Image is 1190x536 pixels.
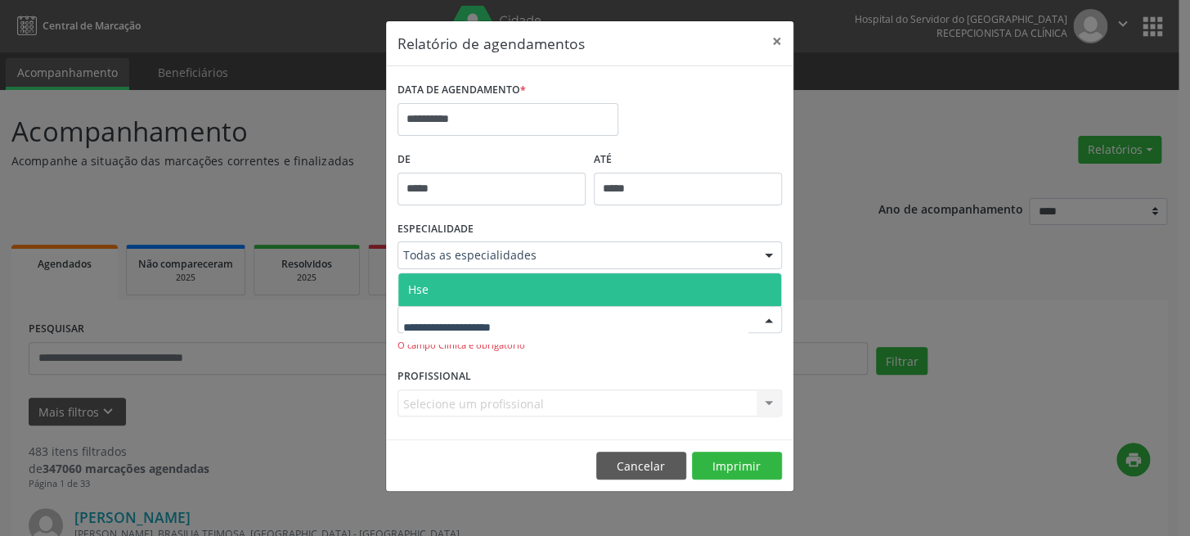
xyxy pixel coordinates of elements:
[397,78,526,103] label: DATA DE AGENDAMENTO
[761,21,793,61] button: Close
[397,33,585,54] h5: Relatório de agendamentos
[397,217,474,242] label: ESPECIALIDADE
[397,147,586,173] label: De
[397,339,782,353] div: O campo Clínica é obrigatório
[596,452,686,480] button: Cancelar
[594,147,782,173] label: ATÉ
[408,282,429,297] span: Hse
[397,364,471,390] label: PROFISSIONAL
[403,247,748,263] span: Todas as especialidades
[692,452,782,480] button: Imprimir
